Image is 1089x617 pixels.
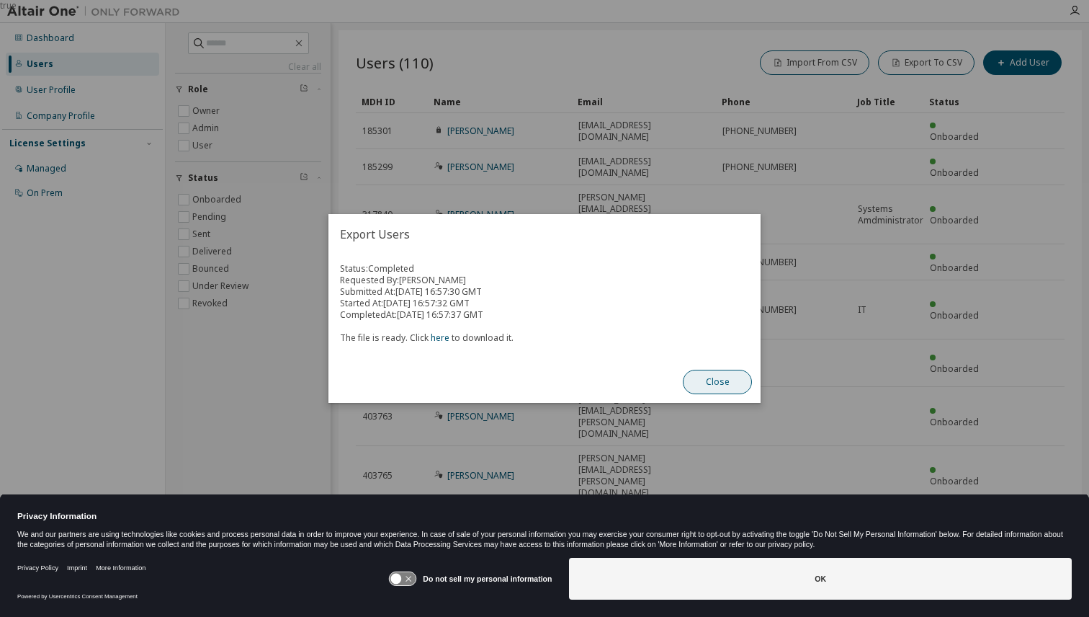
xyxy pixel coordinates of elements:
a: here [431,332,449,344]
div: Submitted At: [DATE] 16:57:30 GMT [340,286,749,298]
div: Status: Completed Requested By: [PERSON_NAME] Started At: [DATE] 16:57:32 GMT Completed At: [DATE... [340,263,749,344]
h2: Export Users [328,214,761,254]
button: Close [683,370,752,394]
div: The file is ready. Click to download it. [340,321,749,344]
